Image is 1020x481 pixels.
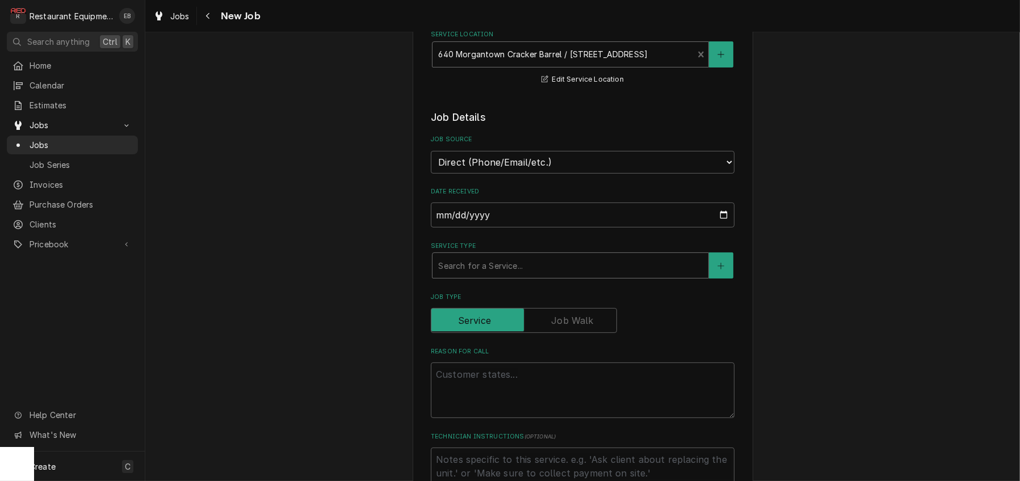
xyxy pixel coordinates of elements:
span: Clients [30,218,132,230]
span: Pricebook [30,238,115,250]
legend: Job Details [431,110,734,125]
div: Restaurant Equipment Diagnostics's Avatar [10,8,26,24]
a: Invoices [7,175,138,194]
div: Job Type [431,293,734,333]
span: Purchase Orders [30,199,132,210]
a: Go to Help Center [7,406,138,424]
label: Job Type [431,293,734,302]
div: Date Received [431,187,734,227]
a: Jobs [7,136,138,154]
span: Estimates [30,99,132,111]
span: K [125,36,131,48]
span: Help Center [30,409,131,421]
a: Jobs [149,7,194,26]
span: What's New [30,429,131,441]
a: Estimates [7,96,138,115]
div: EB [119,8,135,24]
svg: Create New Location [717,50,724,58]
a: Home [7,56,138,75]
span: Jobs [170,10,190,22]
span: ( optional ) [524,433,556,440]
a: Go to What's New [7,425,138,444]
span: Invoices [30,179,132,191]
label: Job Source [431,135,734,144]
div: Job Source [431,135,734,173]
span: Jobs [30,139,132,151]
span: Home [30,60,132,71]
div: Service Location [431,30,734,86]
span: Ctrl [103,36,117,48]
div: R [10,8,26,24]
button: Search anythingCtrlK [7,32,138,52]
a: Go to Jobs [7,116,138,134]
label: Service Location [431,30,734,39]
label: Technician Instructions [431,432,734,441]
a: Calendar [7,76,138,95]
span: Search anything [27,36,90,48]
button: Create New Service [709,252,733,279]
svg: Create New Service [717,262,724,270]
input: yyyy-mm-dd [431,202,734,227]
span: Calendar [30,79,132,91]
label: Service Type [431,242,734,251]
label: Date Received [431,187,734,196]
a: Purchase Orders [7,195,138,214]
span: Job Series [30,159,132,171]
div: Emily Bird's Avatar [119,8,135,24]
div: Service Type [431,242,734,279]
a: Go to Pricebook [7,235,138,254]
a: Clients [7,215,138,234]
span: Jobs [30,119,115,131]
div: Reason For Call [431,347,734,418]
button: Create New Location [709,41,733,67]
span: New Job [217,9,261,24]
a: Job Series [7,155,138,174]
span: C [125,461,131,472]
span: Create [30,462,56,471]
button: Edit Service Location [540,73,626,87]
div: Restaurant Equipment Diagnostics [30,10,113,22]
button: Navigate back [199,7,217,25]
label: Reason For Call [431,347,734,356]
